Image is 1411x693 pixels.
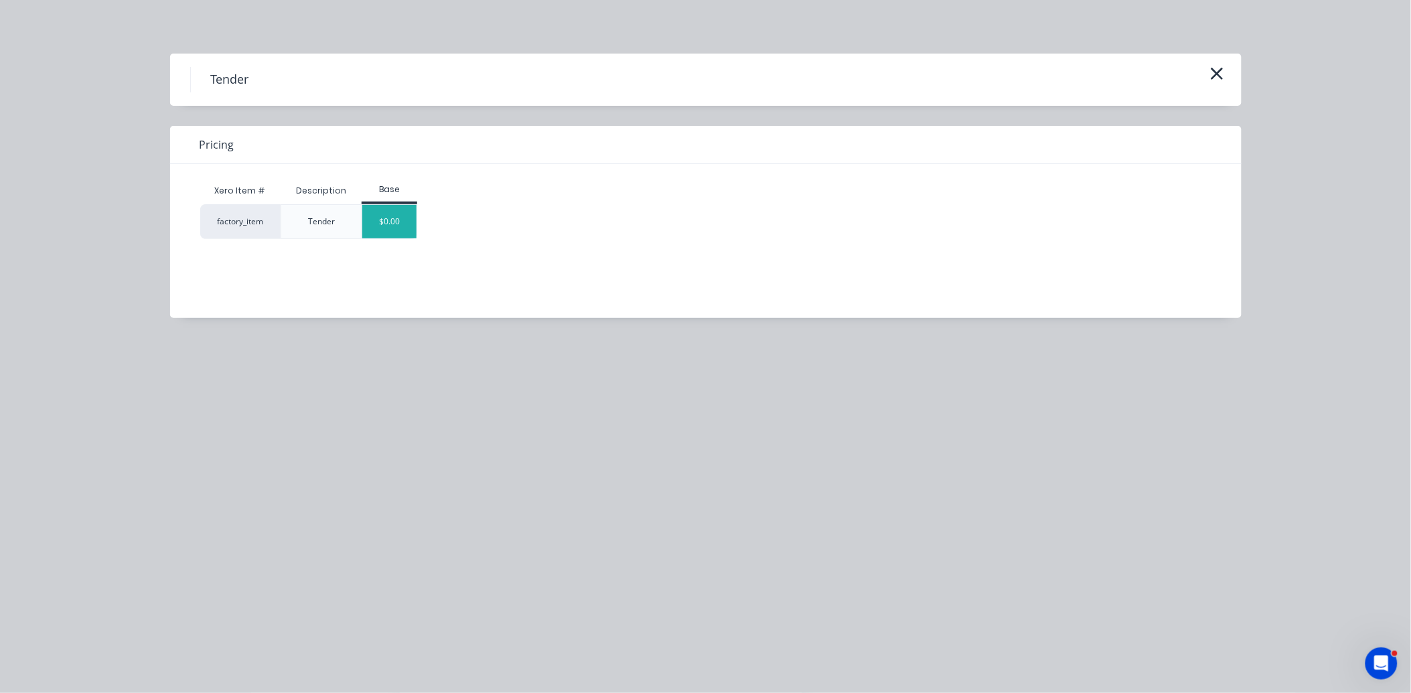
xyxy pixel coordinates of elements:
[1365,647,1398,680] iframe: Intercom live chat
[200,177,281,204] div: Xero Item #
[308,216,335,228] div: Tender
[200,137,234,153] span: Pricing
[190,67,269,92] h4: Tender
[200,204,281,239] div: factory_item
[362,205,417,238] div: $0.00
[362,183,417,196] div: Base
[285,174,357,208] div: Description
